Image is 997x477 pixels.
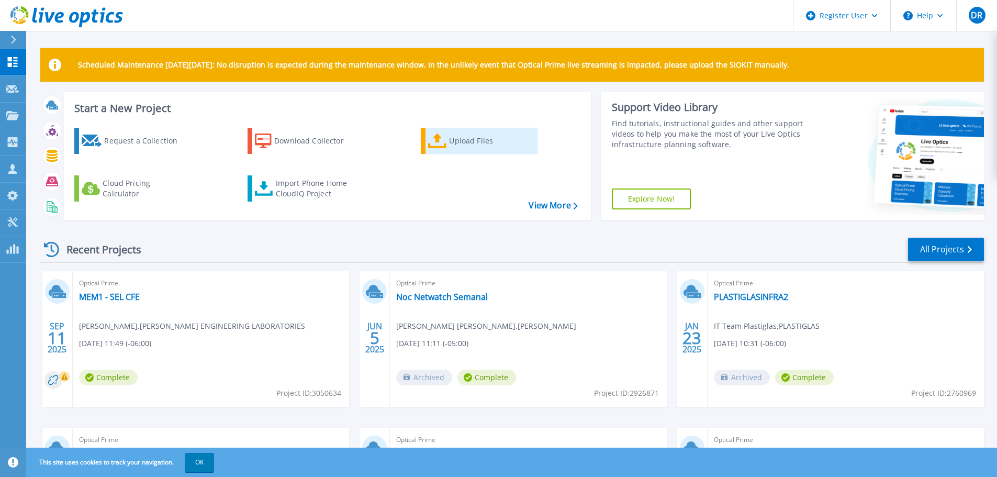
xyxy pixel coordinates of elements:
a: Upload Files [421,128,537,154]
div: JUN 2025 [365,319,385,357]
span: [DATE] 10:31 (-06:00) [714,338,786,349]
div: SEP 2025 [47,319,67,357]
span: Optical Prime [79,278,343,289]
span: [DATE] 11:11 (-05:00) [396,338,468,349]
span: Archived [396,370,452,385]
a: MEM1 - SEL CFE [79,292,140,302]
span: Optical Prime [714,278,978,289]
p: Scheduled Maintenance [DATE][DATE]: No disruption is expected during the maintenance window. In t... [78,61,789,69]
a: All Projects [908,238,984,261]
div: Find tutorials, instructional guides and other support videos to help you make the most of your L... [612,118,807,150]
span: Project ID: 2760969 [911,387,976,399]
a: Noc Netwatch Semanal [396,292,488,302]
span: Project ID: 3050634 [276,387,341,399]
a: Download Collector [248,128,364,154]
span: [PERSON_NAME] [PERSON_NAME] , [PERSON_NAME] [396,320,576,332]
span: 11 [48,334,66,342]
div: JAN 2025 [682,319,702,357]
span: Optical Prime [396,434,660,446]
a: Explore Now! [612,188,691,209]
span: DR [971,11,982,19]
div: Cloud Pricing Calculator [103,178,186,199]
button: OK [185,453,214,472]
div: Upload Files [449,130,533,151]
a: PLASTIGLASINFRA2 [714,292,788,302]
span: [PERSON_NAME] , [PERSON_NAME] ENGINEERING LABORATORIES [79,320,305,332]
span: 23 [682,334,701,342]
div: Request a Collection [104,130,188,151]
span: [DATE] 11:49 (-06:00) [79,338,151,349]
a: View More [529,201,577,210]
div: Download Collector [274,130,358,151]
a: Request a Collection [74,128,191,154]
span: Complete [457,370,516,385]
span: Complete [775,370,834,385]
span: Optical Prime [714,434,978,446]
span: 5 [370,334,379,342]
span: Optical Prime [396,278,660,289]
span: This site uses cookies to track your navigation. [29,453,214,472]
span: Archived [714,370,770,385]
span: Project ID: 2926871 [594,387,659,399]
h3: Start a New Project [74,103,577,114]
span: Optical Prime [79,434,343,446]
span: Complete [79,370,138,385]
div: Support Video Library [612,101,807,114]
a: Cloud Pricing Calculator [74,175,191,202]
div: Import Phone Home CloudIQ Project [276,178,357,199]
span: IT Team Plastiglas , PLASTIGLAS [714,320,820,332]
div: Recent Projects [40,237,155,262]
